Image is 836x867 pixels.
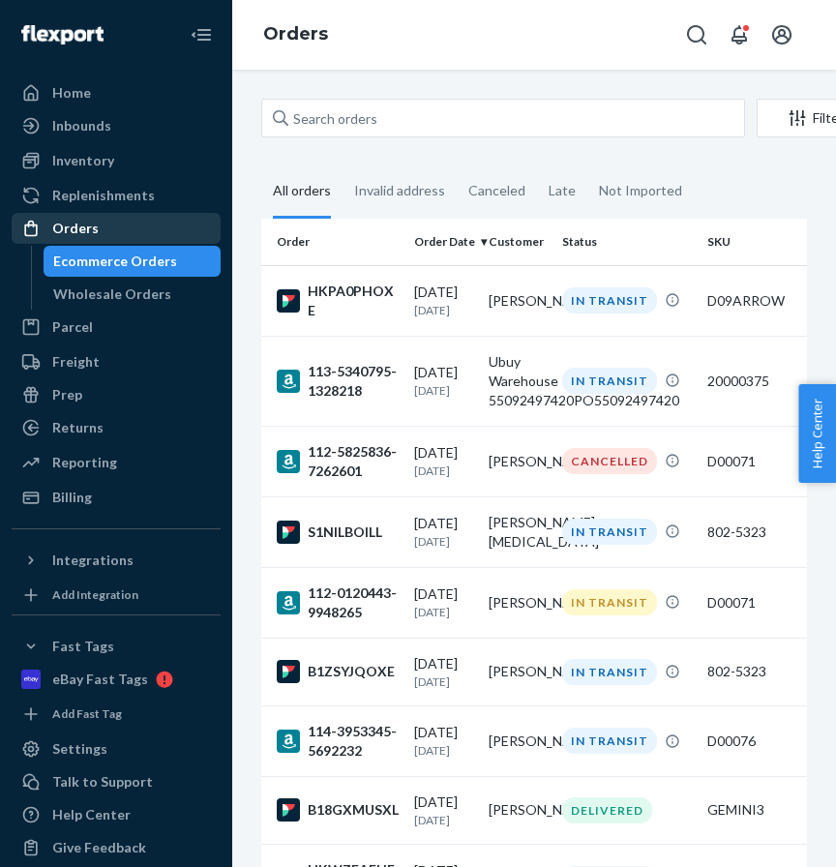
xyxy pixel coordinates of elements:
[481,496,555,567] td: [PERSON_NAME][MEDICAL_DATA]
[720,15,759,54] button: Open notifications
[562,519,657,545] div: IN TRANSIT
[481,265,555,336] td: [PERSON_NAME]
[414,812,473,828] p: [DATE]
[414,283,473,318] div: [DATE]
[12,545,221,576] button: Integrations
[481,336,555,426] td: Ubuy Warehouse 55092497420PO55092497420
[12,583,221,607] a: Add Integration
[52,805,131,824] div: Help Center
[599,165,682,216] div: Not Imported
[414,723,473,759] div: [DATE]
[261,219,406,265] th: Order
[277,282,399,320] div: HKPA0PHOXE
[277,521,399,544] div: S1NILBOILL
[12,145,221,176] a: Inventory
[52,838,146,857] div: Give Feedback
[762,15,801,54] button: Open account menu
[12,832,221,863] button: Give Feedback
[52,83,91,103] div: Home
[562,659,657,685] div: IN TRANSIT
[12,213,221,244] a: Orders
[406,219,481,265] th: Order Date
[414,302,473,318] p: [DATE]
[53,252,177,271] div: Ecommerce Orders
[414,514,473,550] div: [DATE]
[12,482,221,513] a: Billing
[277,660,399,683] div: B1ZSYJQOXE
[554,219,700,265] th: Status
[12,733,221,764] a: Settings
[414,584,473,620] div: [DATE]
[52,705,122,722] div: Add Fast Tag
[677,15,716,54] button: Open Search Box
[277,798,399,822] div: B18GXMUSXL
[414,443,473,479] div: [DATE]
[12,77,221,108] a: Home
[277,722,399,761] div: 114-3953345-5692232
[44,246,222,277] a: Ecommerce Orders
[12,799,221,830] a: Help Center
[562,728,657,754] div: IN TRANSIT
[52,151,114,170] div: Inventory
[53,284,171,304] div: Wholesale Orders
[414,382,473,399] p: [DATE]
[12,664,221,695] a: eBay Fast Tags
[414,742,473,759] p: [DATE]
[52,739,107,759] div: Settings
[414,673,473,690] p: [DATE]
[263,23,328,45] a: Orders
[52,637,114,656] div: Fast Tags
[277,442,399,481] div: 112-5825836-7262601
[12,703,221,726] a: Add Fast Tag
[549,165,576,216] div: Late
[562,287,657,314] div: IN TRANSIT
[468,165,525,216] div: Canceled
[52,116,111,135] div: Inbounds
[12,766,221,797] a: Talk to Support
[12,180,221,211] a: Replenishments
[481,705,555,776] td: [PERSON_NAME]
[52,219,99,238] div: Orders
[277,362,399,401] div: 113-5340795-1328218
[52,418,104,437] div: Returns
[52,488,92,507] div: Billing
[12,312,221,343] a: Parcel
[12,346,221,377] a: Freight
[52,453,117,472] div: Reporting
[562,589,657,615] div: IN TRANSIT
[52,317,93,337] div: Parcel
[52,586,138,603] div: Add Integration
[12,412,221,443] a: Returns
[562,448,657,474] div: CANCELLED
[481,426,555,496] td: [PERSON_NAME]
[354,165,445,216] div: Invalid address
[52,352,100,372] div: Freight
[798,384,836,483] button: Help Center
[52,551,134,570] div: Integrations
[248,7,343,63] ol: breadcrumbs
[52,385,82,404] div: Prep
[12,631,221,662] button: Fast Tags
[12,379,221,410] a: Prep
[12,447,221,478] a: Reporting
[481,776,555,844] td: [PERSON_NAME]
[52,772,153,792] div: Talk to Support
[12,110,221,141] a: Inbounds
[277,583,399,622] div: 112-0120443-9948265
[414,604,473,620] p: [DATE]
[414,654,473,690] div: [DATE]
[52,186,155,205] div: Replenishments
[44,279,222,310] a: Wholesale Orders
[414,533,473,550] p: [DATE]
[414,792,473,828] div: [DATE]
[414,463,473,479] p: [DATE]
[52,670,148,689] div: eBay Fast Tags
[489,233,548,250] div: Customer
[481,567,555,638] td: [PERSON_NAME]
[182,15,221,54] button: Close Navigation
[261,99,745,137] input: Search orders
[562,368,657,394] div: IN TRANSIT
[481,638,555,705] td: [PERSON_NAME]
[273,165,331,219] div: All orders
